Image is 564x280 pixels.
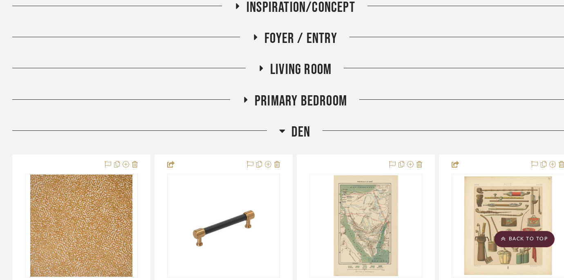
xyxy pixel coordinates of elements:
scroll-to-top-button: BACK TO TOP [494,231,555,247]
img: Pl. 32 Antique Print of Asian Smoking Pipes by Racinet, 'circa 1880' [457,175,559,277]
span: Primary Bedroom [255,92,347,110]
span: Foyer / Entry [264,30,337,47]
div: 0 [310,174,422,277]
span: Living Room [270,61,331,78]
img: Antique Map of the Sinai Peninsula, '1895' [315,175,417,277]
span: Den [291,123,311,141]
img: F4820 Gold [30,175,132,277]
img: Lazzara 5-1/16 Inch Center to Center Black Leather Bar Cabinet Pull [172,175,275,277]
